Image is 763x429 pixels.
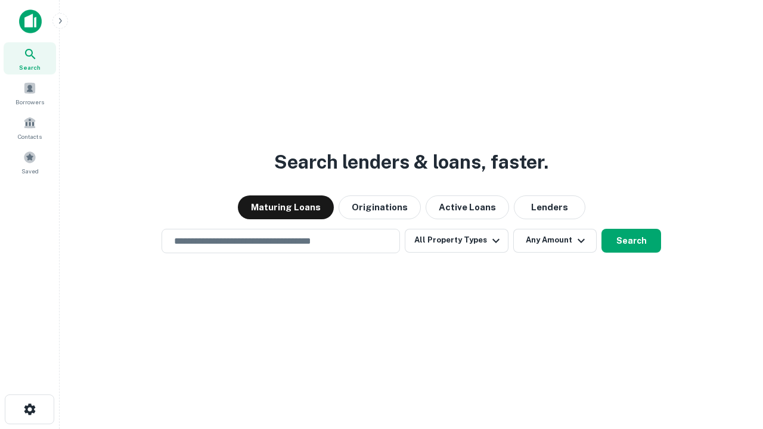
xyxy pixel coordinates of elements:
[18,132,42,141] span: Contacts
[601,229,661,253] button: Search
[703,334,763,391] iframe: Chat Widget
[513,229,597,253] button: Any Amount
[19,10,42,33] img: capitalize-icon.png
[15,97,44,107] span: Borrowers
[4,77,56,109] a: Borrowers
[4,111,56,144] a: Contacts
[339,195,421,219] button: Originations
[238,195,334,219] button: Maturing Loans
[274,148,548,176] h3: Search lenders & loans, faster.
[405,229,508,253] button: All Property Types
[4,42,56,74] a: Search
[426,195,509,219] button: Active Loans
[4,146,56,178] a: Saved
[21,166,39,176] span: Saved
[19,63,41,72] span: Search
[514,195,585,219] button: Lenders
